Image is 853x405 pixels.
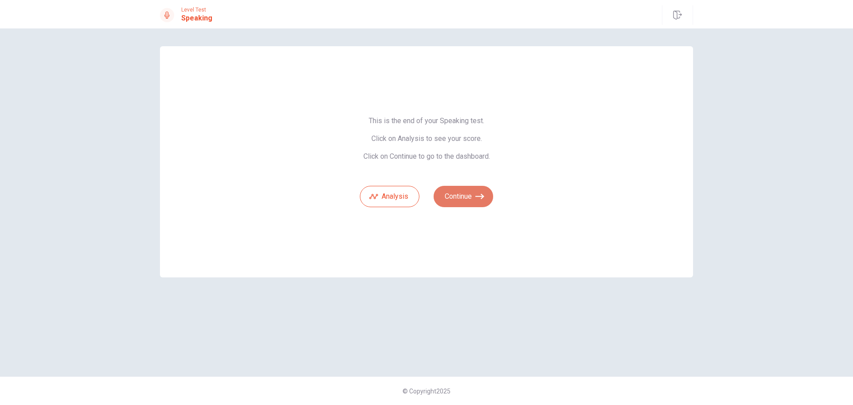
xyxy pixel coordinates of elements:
[360,116,493,161] span: This is the end of your Speaking test. Click on Analysis to see your score. Click on Continue to ...
[403,388,450,395] span: © Copyright 2025
[181,13,212,24] h1: Speaking
[434,186,493,207] button: Continue
[181,7,212,13] span: Level Test
[360,186,419,207] button: Analysis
